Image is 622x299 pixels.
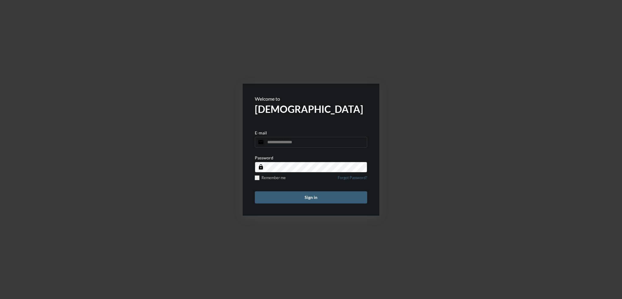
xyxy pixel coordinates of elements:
button: Sign in [255,191,367,203]
h2: [DEMOGRAPHIC_DATA] [255,103,367,115]
p: Password [255,155,273,160]
a: Forgot Password? [338,176,367,184]
label: Remember me [255,176,286,180]
p: Welcome to [255,96,367,102]
p: E-mail [255,130,267,135]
